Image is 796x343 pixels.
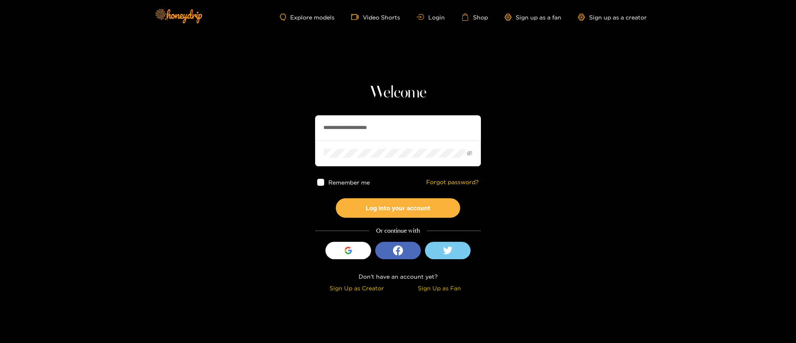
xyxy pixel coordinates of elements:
[351,13,363,21] span: video-camera
[400,283,479,293] div: Sign Up as Fan
[351,13,400,21] a: Video Shorts
[505,14,561,21] a: Sign up as a fan
[315,83,481,103] h1: Welcome
[467,151,472,156] span: eye-invisible
[426,179,479,186] a: Forgot password?
[417,14,445,20] a: Login
[336,198,460,218] button: Log into your account
[315,272,481,281] div: Don't have an account yet?
[461,13,488,21] a: Shop
[280,14,335,21] a: Explore models
[315,226,481,236] div: Or continue with
[578,14,647,21] a: Sign up as a creator
[328,179,370,185] span: Remember me
[317,283,396,293] div: Sign Up as Creator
